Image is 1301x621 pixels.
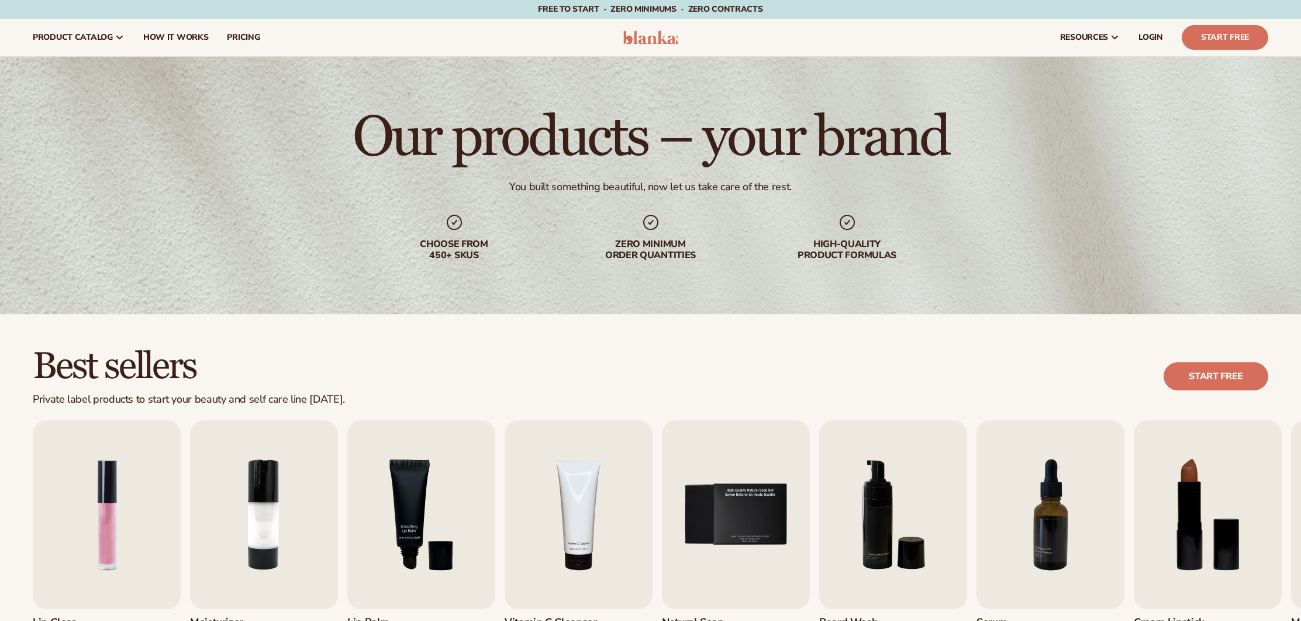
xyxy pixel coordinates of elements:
div: You built something beautiful, now let us take care of the rest. [509,180,792,194]
a: product catalog [23,19,134,56]
span: LOGIN [1138,33,1163,42]
a: pricing [218,19,269,56]
a: resources [1051,19,1129,56]
span: resources [1060,33,1108,42]
span: How It Works [143,33,209,42]
a: LOGIN [1129,19,1172,56]
span: Free to start · ZERO minimums · ZERO contracts [538,4,762,15]
h2: Best sellers [33,347,345,386]
a: Start free [1164,362,1268,390]
span: product catalog [33,33,113,42]
a: Start Free [1182,25,1268,50]
h1: Our products – your brand [353,110,948,166]
div: Private label products to start your beauty and self care line [DATE]. [33,393,345,406]
div: Choose from 450+ Skus [379,239,529,261]
div: Zero minimum order quantities [576,239,726,261]
div: High-quality product formulas [772,239,922,261]
span: pricing [227,33,260,42]
img: logo [623,30,678,44]
a: How It Works [134,19,218,56]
